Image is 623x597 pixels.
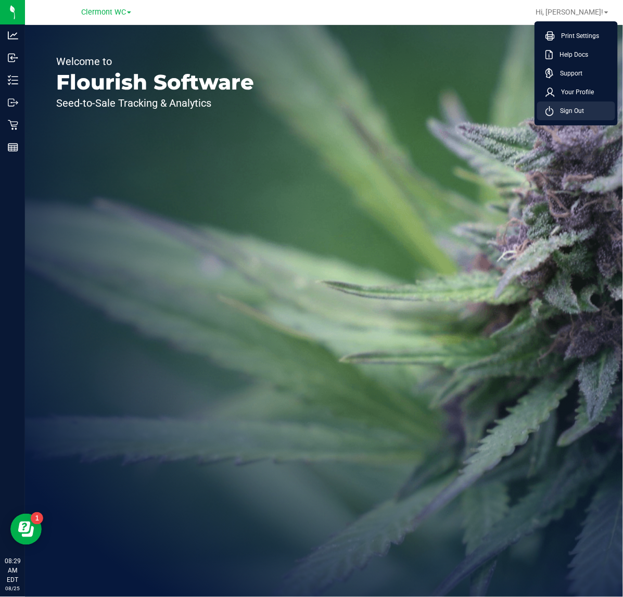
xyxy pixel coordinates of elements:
inline-svg: Retail [8,120,18,130]
p: 08/25 [5,585,20,592]
span: Hi, [PERSON_NAME]! [536,8,603,16]
p: Welcome to [56,56,254,67]
span: Support [554,68,582,79]
span: Sign Out [554,106,584,116]
inline-svg: Outbound [8,97,18,108]
a: Help Docs [545,49,611,60]
span: Your Profile [555,87,594,97]
inline-svg: Analytics [8,30,18,41]
inline-svg: Inbound [8,53,18,63]
p: Flourish Software [56,72,254,93]
iframe: Resource center unread badge [31,512,43,525]
span: Clermont WC [81,8,126,17]
iframe: Resource center [10,514,42,545]
li: Sign Out [537,101,615,120]
inline-svg: Inventory [8,75,18,85]
inline-svg: Reports [8,142,18,153]
p: 08:29 AM EDT [5,556,20,585]
a: Support [545,68,611,79]
p: Seed-to-Sale Tracking & Analytics [56,98,254,108]
span: Print Settings [555,31,599,41]
span: Help Docs [553,49,588,60]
